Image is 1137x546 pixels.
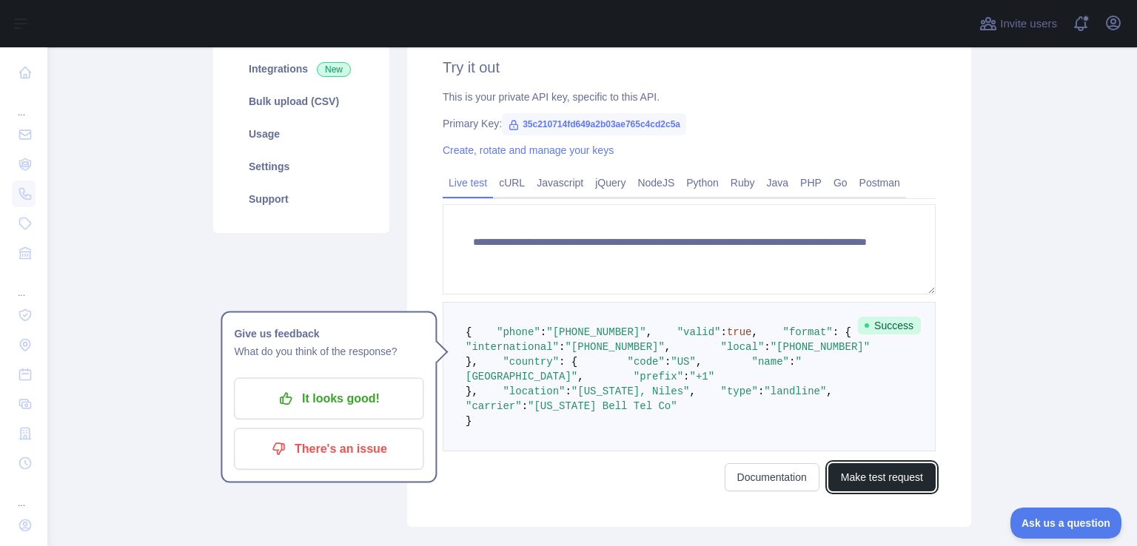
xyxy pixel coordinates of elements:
span: Success [858,317,921,334]
span: 35c210714fd649a2b03ae765c4cd2c5a [502,113,686,135]
span: true [727,326,752,338]
span: , [689,385,695,397]
span: "carrier" [466,400,522,412]
span: : [789,356,795,368]
span: New [317,62,351,77]
span: "+1" [689,371,714,382]
a: Settings [231,150,372,183]
p: It looks good! [245,386,412,411]
iframe: Toggle Customer Support [1010,508,1122,539]
span: , [752,326,758,338]
span: "prefix" [634,371,683,382]
a: Javascript [531,171,589,195]
p: What do you think of the response? [234,343,423,360]
span: "[GEOGRAPHIC_DATA]" [466,356,802,382]
a: Go [828,171,853,195]
span: }, [466,356,478,368]
a: Java [761,171,795,195]
span: : [720,326,726,338]
a: Create, rotate and manage your keys [443,144,614,156]
span: , [577,371,583,382]
button: It looks good! [234,378,423,419]
a: jQuery [589,171,631,195]
span: "[PHONE_NUMBER]" [546,326,645,338]
a: Live test [443,171,493,195]
span: "[US_STATE] Bell Tel Co" [528,400,677,412]
span: : [683,371,689,382]
a: Bulk upload (CSV) [231,85,372,118]
span: "phone" [497,326,540,338]
span: "US" [671,356,696,368]
span: "type" [721,385,758,397]
button: There's an issue [234,428,423,470]
div: ... [12,89,36,118]
h1: Give us feedback [234,325,423,343]
span: "valid" [677,326,721,338]
span: "code" [627,356,664,368]
span: : [665,356,671,368]
div: Primary Key: [443,116,936,131]
span: : [565,385,571,397]
span: : { [559,356,577,368]
a: NodeJS [631,171,680,195]
button: Invite users [976,12,1060,36]
span: "[PHONE_NUMBER]" [771,341,870,353]
span: , [826,385,832,397]
span: , [646,326,652,338]
a: Python [680,171,725,195]
a: Support [231,183,372,215]
span: "[PHONE_NUMBER]" [565,341,664,353]
span: "landline" [764,385,826,397]
span: : [559,341,565,353]
a: Postman [853,171,906,195]
span: : [758,385,764,397]
p: There's an issue [245,437,412,462]
a: Documentation [725,463,819,491]
span: : { [833,326,851,338]
a: PHP [794,171,828,195]
span: { [466,326,472,338]
span: "location" [503,385,565,397]
span: : [764,341,770,353]
span: "international" [466,341,559,353]
span: } [466,415,472,427]
a: Integrations New [231,53,372,85]
div: ... [12,479,36,509]
span: }, [466,385,478,397]
span: Invite users [1000,16,1057,33]
h2: Try it out [443,57,936,78]
a: Ruby [725,171,761,195]
span: "country" [503,356,559,368]
span: , [665,341,671,353]
span: : [522,400,528,412]
a: cURL [493,171,531,195]
div: ... [12,269,36,299]
span: "[US_STATE], Niles" [571,385,690,397]
span: , [696,356,702,368]
div: This is your private API key, specific to this API. [443,90,936,104]
a: Usage [231,118,372,150]
span: "name" [752,356,789,368]
button: Make test request [828,463,936,491]
span: "local" [720,341,764,353]
span: : [540,326,546,338]
span: "format" [783,326,833,338]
